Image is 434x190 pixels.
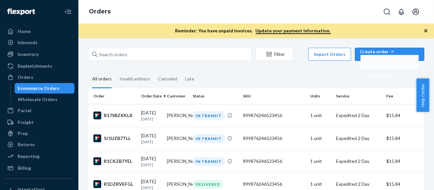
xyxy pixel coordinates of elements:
[141,116,162,122] p: [DATE]
[380,5,394,18] button: Open Search Box
[141,162,162,167] p: [DATE]
[384,104,424,127] td: $15.84
[308,48,351,61] button: Import Orders
[141,132,162,145] div: [DATE]
[18,96,58,103] div: Wholesale Orders
[18,28,31,35] div: Home
[336,112,381,119] p: Expedited 2 Day
[18,141,35,148] div: Returns
[416,78,429,112] button: Help Center
[138,88,164,104] th: Order Date
[336,181,381,187] p: Expedited 2 Day
[384,88,424,104] th: Fee
[141,139,162,145] p: [DATE]
[255,48,293,61] button: Filter
[93,157,136,165] div: R1CKZB7YEL
[120,70,150,87] div: Invalid address
[18,119,34,126] div: Freight
[308,127,333,150] td: 1 unit
[92,70,112,88] div: All orders
[141,155,162,167] div: [DATE]
[4,139,74,150] a: Returns
[4,49,74,60] a: Inventory
[18,153,40,160] div: Reporting
[395,5,408,18] button: Open notifications
[193,157,225,166] div: IN TRANSIT
[308,150,333,173] td: 1 unit
[88,48,251,61] input: Search orders
[308,104,333,127] td: 1 unit
[93,134,136,142] div: SJ1UZB7TLL
[361,55,419,69] button: Ecommerce order
[4,163,74,173] a: Billing
[384,150,424,173] td: $15.84
[333,88,384,104] th: Service
[84,2,116,21] ol: breadcrumbs
[243,112,305,119] div: 899876246523456
[243,181,305,187] div: 899876246523456
[15,83,75,94] a: Ecommerce Orders
[167,93,187,99] div: Customer
[18,85,60,92] div: Ecommerce Orders
[185,70,194,87] div: Late
[256,28,331,34] a: Update your payment information.
[89,8,111,15] a: Orders
[93,112,136,119] div: R17SBZXKLX
[4,72,74,82] a: Orders
[240,88,308,104] th: SKU
[4,128,74,139] a: Prep
[61,5,74,18] button: Close Navigation
[15,94,75,105] a: Wholesale Orders
[164,127,190,150] td: [PERSON_NAME]
[4,37,74,48] a: Inbounds
[361,69,419,83] button: Removal order
[18,130,28,137] div: Prep
[366,60,402,64] span: Ecommerce order
[18,107,31,114] div: Parcel
[158,70,177,87] div: Canceled
[336,158,381,164] p: Expedited 2 Day
[193,111,225,120] div: IN TRANSIT
[355,48,424,61] button: Create orderEcommerce orderRemoval order
[164,104,190,127] td: [PERSON_NAME]
[256,51,293,58] div: Filter
[360,48,419,55] div: Create order
[4,26,74,37] a: Home
[336,135,381,142] p: Expedited 2 Day
[7,9,35,15] img: Flexport logo
[190,88,240,104] th: Status
[4,151,74,162] a: Reporting
[18,63,52,69] div: Replenishments
[384,127,424,150] td: $15.84
[243,158,305,164] div: 899876246523456
[88,88,138,104] th: Order
[409,5,422,18] button: Open account menu
[18,74,33,80] div: Orders
[4,105,74,116] a: Parcel
[18,39,38,46] div: Inbounds
[4,117,74,128] a: Freight
[4,61,74,71] a: Replenishments
[175,27,331,34] p: Reminder: You have unpaid invoices.
[243,135,305,142] div: 899876246523456
[193,134,225,143] div: IN TRANSIT
[164,150,190,173] td: [PERSON_NAME]
[18,165,31,171] div: Billing
[93,180,136,188] div: R1DZRVEFGL
[193,180,223,189] div: DELIVERED
[308,88,333,104] th: Units
[141,110,162,122] div: [DATE]
[18,51,39,58] div: Inventory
